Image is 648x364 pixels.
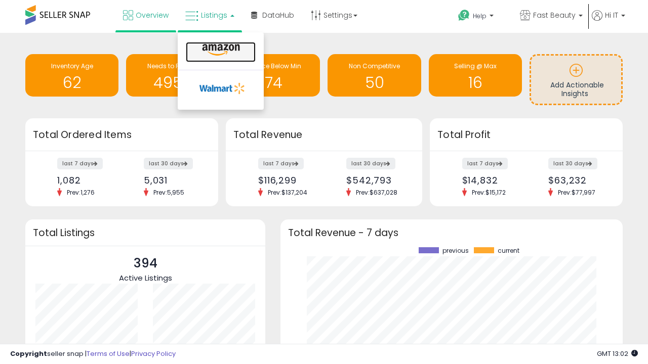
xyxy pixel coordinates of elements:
div: $116,299 [258,175,316,186]
span: Fast Beauty [533,10,576,20]
label: last 7 days [258,158,304,169]
span: Prev: $637,028 [351,188,402,197]
i: Get Help [458,9,470,22]
span: Active Listings [119,272,172,283]
a: Help [450,2,511,33]
span: Help [473,12,487,20]
span: 2025-09-14 13:02 GMT [597,349,638,358]
div: $542,793 [346,175,404,186]
label: last 30 days [144,158,193,169]
div: 1,082 [57,175,114,186]
a: Non Competitive 50 [328,54,421,97]
span: Needs to Reprice [147,62,198,70]
label: last 7 days [462,158,508,169]
h3: Total Profit [437,128,615,142]
strong: Copyright [10,349,47,358]
a: Needs to Reprice 4956 [126,54,219,97]
a: Hi IT [592,10,625,33]
label: last 30 days [548,158,597,169]
a: Terms of Use [87,349,130,358]
span: Prev: 5,955 [148,188,189,197]
span: Prev: $137,204 [263,188,312,197]
h1: 50 [333,74,416,91]
span: DataHub [262,10,294,20]
h1: 62 [30,74,113,91]
h3: Total Listings [33,229,258,237]
span: Selling @ Max [454,62,497,70]
span: BB Price Below Min [246,62,301,70]
h1: 16 [434,74,517,91]
span: Add Actionable Insights [550,80,604,99]
h1: 4956 [131,74,214,91]
span: Hi IT [605,10,618,20]
span: Listings [201,10,227,20]
div: 5,031 [144,175,200,186]
div: $14,832 [462,175,519,186]
div: seller snap | | [10,349,176,359]
label: last 7 days [57,158,103,169]
span: previous [442,247,469,254]
span: Prev: $15,172 [467,188,511,197]
span: Prev: $77,997 [553,188,600,197]
h1: 74 [232,74,315,91]
a: Privacy Policy [131,349,176,358]
span: Prev: 1,276 [62,188,100,197]
p: 394 [119,254,172,273]
span: Non Competitive [349,62,400,70]
h3: Total Revenue [233,128,415,142]
a: BB Price Below Min 74 [227,54,320,97]
span: Overview [136,10,169,20]
span: Inventory Age [51,62,93,70]
a: Add Actionable Insights [531,56,621,104]
label: last 30 days [346,158,395,169]
h3: Total Revenue - 7 days [288,229,615,237]
span: current [498,247,519,254]
a: Selling @ Max 16 [429,54,522,97]
a: Inventory Age 62 [25,54,118,97]
h3: Total Ordered Items [33,128,211,142]
div: $63,232 [548,175,605,186]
